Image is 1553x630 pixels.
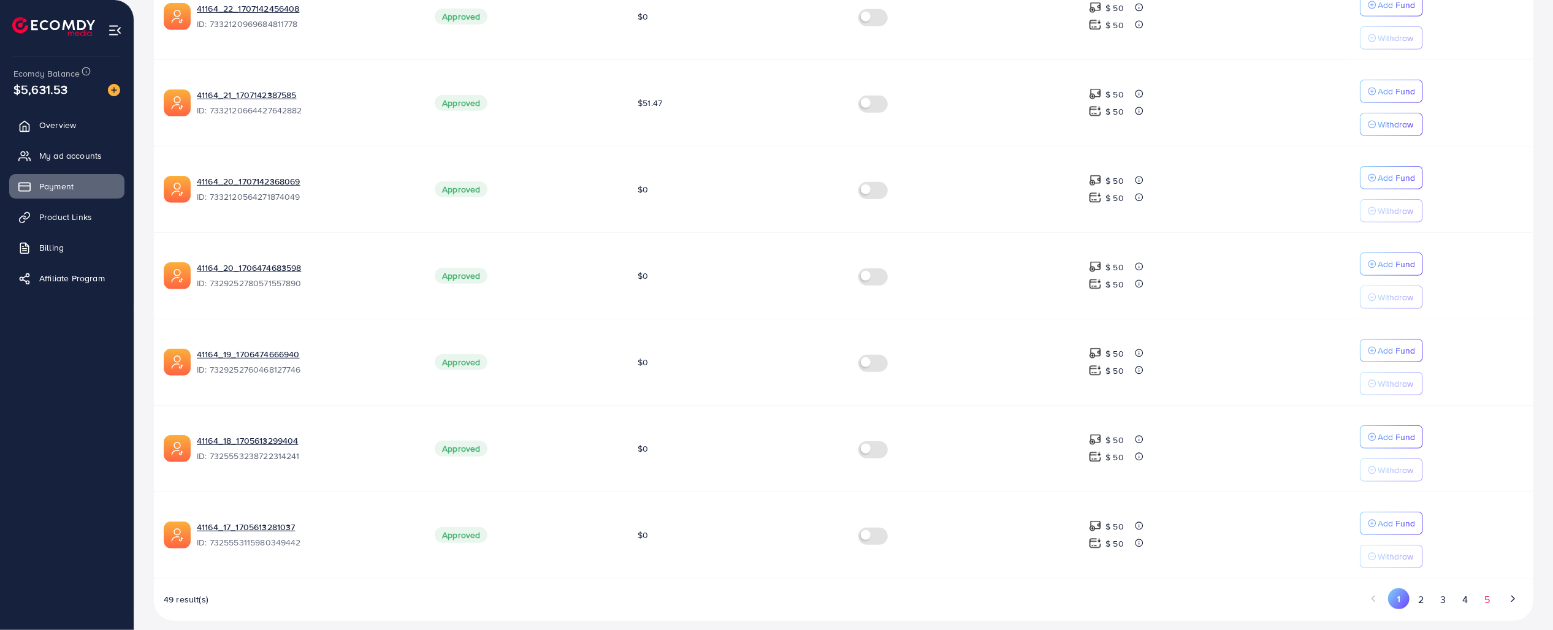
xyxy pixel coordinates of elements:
p: $ 50 [1105,104,1124,119]
img: ic-ads-acc.e4c84228.svg [164,3,191,30]
a: 41164_22_1707142456408 [197,2,415,15]
img: ic-ads-acc.e4c84228.svg [164,89,191,116]
span: $0 [638,442,648,455]
img: ic-ads-acc.e4c84228.svg [164,262,191,289]
p: $ 50 [1105,173,1124,188]
p: Add Fund [1378,516,1415,531]
span: Product Links [39,211,92,223]
div: <span class='underline'>41164_20_1706474683598</span></br>7329252780571557890 [197,262,415,290]
span: $5,631.53 [13,80,67,98]
span: Approved [435,441,487,457]
span: Approved [435,181,487,197]
button: Withdraw [1360,26,1423,50]
p: $ 50 [1105,346,1124,361]
div: <span class='underline'>41164_22_1707142456408</span></br>7332120969684811778 [197,2,415,31]
span: Approved [435,95,487,111]
iframe: Chat [1501,575,1544,621]
a: Affiliate Program [9,266,124,290]
img: top-up amount [1089,364,1102,377]
img: top-up amount [1089,18,1102,31]
div: <span class='underline'>41164_17_1705613281037</span></br>7325553115980349442 [197,521,415,549]
button: Add Fund [1360,339,1423,362]
p: $ 50 [1105,433,1124,447]
img: ic-ads-acc.e4c84228.svg [164,349,191,376]
p: Withdraw [1378,31,1413,45]
img: top-up amount [1089,174,1102,187]
span: Affiliate Program [39,272,105,284]
a: Product Links [9,205,124,229]
div: <span class='underline'>41164_19_1706474666940</span></br>7329252760468127746 [197,348,415,376]
a: Overview [9,113,124,137]
span: $0 [638,356,648,368]
span: ID: 7329252780571557890 [197,277,415,289]
button: Go to page 2 [1410,588,1432,611]
a: Billing [9,235,124,260]
img: top-up amount [1089,1,1102,14]
button: Add Fund [1360,252,1423,276]
button: Go to page 1 [1388,588,1410,609]
p: Withdraw [1378,549,1413,564]
span: $0 [638,270,648,282]
button: Withdraw [1360,458,1423,482]
p: $ 50 [1105,18,1124,32]
button: Withdraw [1360,113,1423,136]
span: Approved [435,354,487,370]
p: $ 50 [1105,363,1124,378]
p: $ 50 [1105,87,1124,102]
span: ID: 7332120664427642882 [197,104,415,116]
p: Add Fund [1378,257,1415,271]
span: ID: 7325553238722314241 [197,450,415,462]
span: Approved [435,268,487,284]
button: Withdraw [1360,545,1423,568]
button: Go to page 3 [1432,588,1454,611]
img: ic-ads-acc.e4c84228.svg [164,522,191,548]
p: Add Fund [1378,343,1415,358]
img: logo [12,17,95,36]
img: ic-ads-acc.e4c84228.svg [164,435,191,462]
p: $ 50 [1105,519,1124,534]
img: top-up amount [1089,260,1102,273]
p: $ 50 [1105,260,1124,275]
p: Withdraw [1378,376,1413,391]
ul: Pagination [1363,588,1524,611]
span: $0 [638,183,648,195]
img: top-up amount [1089,88,1102,101]
img: top-up amount [1089,433,1102,446]
p: Add Fund [1378,170,1415,185]
span: 49 result(s) [164,593,208,605]
div: <span class='underline'>41164_18_1705613299404</span></br>7325553238722314241 [197,435,415,463]
span: My ad accounts [39,150,102,162]
img: top-up amount [1089,347,1102,360]
span: ID: 7332120564271874049 [197,191,415,203]
div: <span class='underline'>41164_20_1707142368069</span></br>7332120564271874049 [197,175,415,203]
button: Add Fund [1360,425,1423,449]
p: Add Fund [1378,84,1415,99]
img: image [108,84,120,96]
a: 41164_19_1706474666940 [197,348,415,360]
span: ID: 7329252760468127746 [197,363,415,376]
a: 41164_20_1707142368069 [197,175,415,188]
span: Billing [39,241,64,254]
p: $ 50 [1105,450,1124,465]
span: Approved [435,527,487,543]
img: top-up amount [1089,278,1102,290]
p: $ 50 [1105,536,1124,551]
img: top-up amount [1089,450,1102,463]
span: $51.47 [638,97,662,109]
p: Withdraw [1378,463,1413,477]
p: $ 50 [1105,1,1124,15]
p: $ 50 [1105,191,1124,205]
button: Go to page 5 [1476,588,1498,611]
button: Add Fund [1360,512,1423,535]
img: top-up amount [1089,105,1102,118]
a: 41164_21_1707142387585 [197,89,415,101]
span: Payment [39,180,74,192]
img: top-up amount [1089,537,1102,550]
span: Ecomdy Balance [13,67,80,80]
img: menu [108,23,122,37]
span: ID: 7325553115980349442 [197,536,415,548]
button: Withdraw [1360,286,1423,309]
p: Withdraw [1378,203,1413,218]
a: 41164_17_1705613281037 [197,521,415,533]
a: My ad accounts [9,143,124,168]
